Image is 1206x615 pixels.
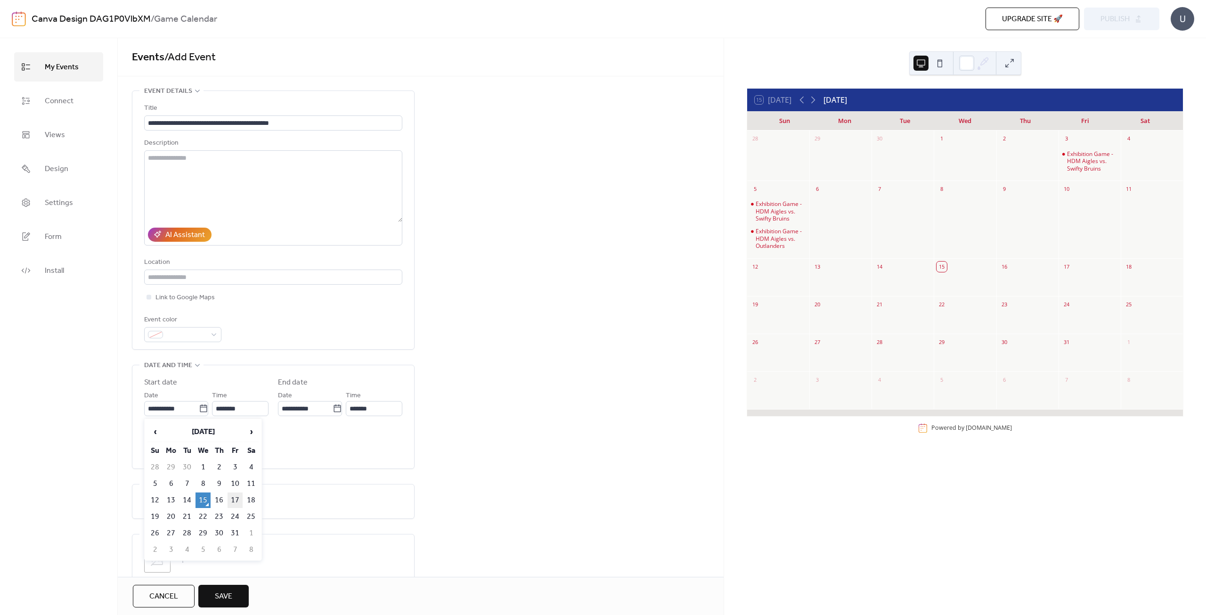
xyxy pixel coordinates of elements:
td: 4 [179,542,195,558]
a: Install [14,256,103,285]
div: 1 [1124,337,1134,347]
td: 25 [244,509,259,525]
span: › [244,422,258,441]
div: 28 [750,134,760,144]
div: AI Assistant [165,230,205,241]
div: Wed [935,112,995,131]
div: Fri [1055,112,1116,131]
td: 10 [228,476,243,492]
td: 1 [244,525,259,541]
a: Form [14,222,103,251]
span: Date and time [144,360,192,371]
td: 20 [163,509,179,525]
div: 25 [1124,299,1134,310]
div: 18 [1124,262,1134,272]
div: 30 [874,134,885,144]
td: 19 [147,509,163,525]
div: Exhibition Game - HDM Aigles vs. Swifty Bruins [1067,150,1117,172]
div: 16 [999,262,1010,272]
div: 24 [1061,299,1072,310]
button: AI Assistant [148,228,212,242]
div: Exhibition Game - HDM Aigles vs. Outlanders [747,228,809,250]
div: Event color [144,314,220,326]
div: 20 [812,299,823,310]
span: Install [45,263,64,279]
div: Exhibition Game - HDM Aigles vs. Swifty Bruins [747,200,809,222]
div: 4 [874,375,885,385]
div: Start date [144,377,177,388]
div: Sun [755,112,815,131]
div: 6 [999,375,1010,385]
b: / [151,10,154,28]
div: 10 [1061,184,1072,194]
span: Link to Google Maps [155,292,215,303]
th: [DATE] [163,422,243,442]
div: 29 [937,337,947,347]
th: Mo [163,443,179,459]
div: Sat [1115,112,1175,131]
td: 26 [147,525,163,541]
div: 3 [1061,134,1072,144]
td: 27 [163,525,179,541]
span: Save [215,591,232,602]
div: End date [278,377,308,388]
th: We [196,443,211,459]
td: 18 [244,492,259,508]
a: Views [14,120,103,149]
td: 8 [196,476,211,492]
td: 1 [196,459,211,475]
div: 7 [1061,375,1072,385]
div: 17 [1061,262,1072,272]
div: [DATE] [823,94,847,106]
div: 12 [750,262,760,272]
div: 19 [750,299,760,310]
th: Fr [228,443,243,459]
a: My Events [14,52,103,82]
span: Views [45,128,65,143]
th: Tu [179,443,195,459]
div: 5 [937,375,947,385]
div: 1 [937,134,947,144]
td: 16 [212,492,227,508]
div: 23 [999,299,1010,310]
span: / Add Event [164,47,216,68]
div: 29 [812,134,823,144]
div: Exhibition Game - HDM Aigles vs. Swifty Bruins [756,200,806,222]
div: 3 [812,375,823,385]
div: 11 [1124,184,1134,194]
span: Upgrade site 🚀 [1002,14,1063,25]
div: U [1171,7,1194,31]
div: Powered by [931,424,1012,432]
td: 17 [228,492,243,508]
td: 11 [244,476,259,492]
span: Time [212,390,227,402]
td: 3 [228,459,243,475]
td: 24 [228,509,243,525]
a: [DOMAIN_NAME] [966,424,1012,432]
td: 28 [179,525,195,541]
span: Date [144,390,158,402]
span: Settings [45,196,73,211]
div: 7 [874,184,885,194]
span: Connect [45,94,73,109]
td: 13 [163,492,179,508]
div: 26 [750,337,760,347]
span: ‹ [148,422,162,441]
div: Description [144,138,400,149]
td: 5 [196,542,211,558]
td: 6 [163,476,179,492]
span: Event details [144,86,192,97]
div: 21 [874,299,885,310]
div: 13 [812,262,823,272]
div: 31 [1061,337,1072,347]
div: 15 [937,262,947,272]
td: 6 [212,542,227,558]
div: 28 [874,337,885,347]
th: Su [147,443,163,459]
td: 12 [147,492,163,508]
td: 14 [179,492,195,508]
button: Cancel [133,585,195,607]
td: 4 [244,459,259,475]
td: 21 [179,509,195,525]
